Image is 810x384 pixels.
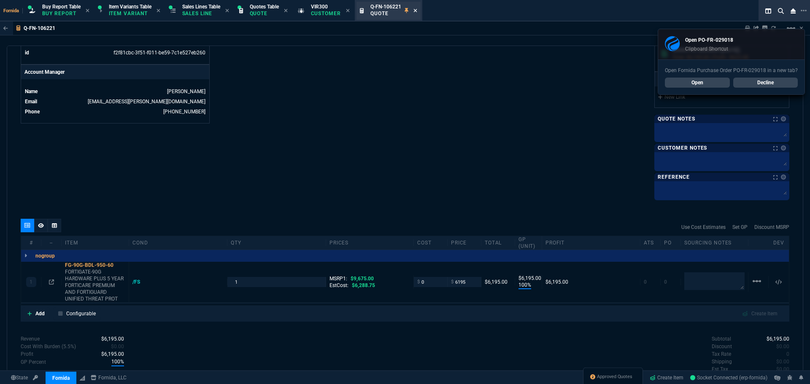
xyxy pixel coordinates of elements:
[351,276,374,282] span: $9,675.00
[685,46,733,52] p: Clipboard Shortcut
[88,374,129,381] a: msbcCompanyName
[30,279,32,285] p: 1
[712,358,732,365] p: undefined
[685,36,733,44] p: Open PO-FR-029018
[65,262,125,269] div: FG-90G-BDL-950-60
[681,223,726,231] a: Use Cost Estimates
[93,350,124,358] p: spec.value
[21,343,76,350] p: Cost With Burden (5.5%)
[284,8,288,14] nx-icon: Close Tab
[109,4,151,10] span: Item Variants Table
[712,343,732,350] p: undefined
[3,25,8,31] nx-icon: Back to Table
[417,279,420,285] span: $
[661,239,681,246] div: PO
[690,375,767,381] span: Socket Connected (erp-fornida)
[132,279,148,285] div: /FS
[311,4,328,10] span: VIR300
[485,279,511,285] div: $6,195.00
[113,50,205,56] a: f2f81cbc-3f51-f011-be59-7c1e527eb260
[658,174,690,180] p: Reference
[326,239,414,246] div: prices
[414,239,448,246] div: cost
[182,10,220,17] p: Sales Line
[733,78,798,88] a: Decline
[101,351,124,357] span: With Burden (5.5%)
[759,335,790,343] p: spec.value
[712,365,728,373] p: undefined
[752,276,762,286] mat-icon: Example home icon
[250,10,279,17] p: Quote
[42,10,81,17] p: Buy Report
[227,239,326,246] div: qty
[25,99,37,105] span: Email
[518,282,531,289] p: 100%
[21,358,46,366] p: With Burden (5.5%)
[545,279,637,285] div: $6,195.00
[101,336,124,342] span: Revenue
[769,239,789,246] div: dev
[346,8,350,14] nx-icon: Close Tab
[775,6,787,16] nx-icon: Search
[21,335,40,343] p: Revenue
[21,350,33,358] p: With Burden (5.5%)
[163,109,205,115] a: 714-586-5495
[640,239,661,246] div: ATS
[86,8,89,14] nx-icon: Close Tab
[769,365,790,373] p: spec.value
[21,65,209,79] p: Account Manager
[49,279,54,285] nx-icon: Open In Opposite Panel
[42,4,81,10] span: Buy Report Table
[769,358,790,365] p: spec.value
[690,374,767,381] a: KYii9FfGpE9ZLd7eAAAO
[646,371,687,384] a: Create Item
[129,239,227,246] div: cond
[103,358,124,366] p: spec.value
[25,109,40,115] span: Phone
[779,350,790,358] p: spec.value
[329,282,410,289] div: EstCost:
[542,239,640,246] div: Profit
[786,351,789,357] span: 0
[109,10,151,17] p: Item Variant
[370,4,401,10] span: Q-FN-106221
[329,275,410,282] div: MSRP1:
[24,25,55,32] p: Q-FN-106221
[21,239,41,246] div: #
[712,335,731,343] p: undefined
[776,359,789,365] span: 0
[8,374,30,381] a: Global State
[413,8,417,14] nx-icon: Close Tab
[157,8,160,14] nx-icon: Close Tab
[451,279,454,285] span: $
[767,336,789,342] span: 6195
[65,269,125,302] p: FORTIGATE-90G HARDWARE PLUS 5 YEAR FORTICARE PREMIUM AND FORTIGUARD UNIFIED THREAT PROT
[167,89,205,94] a: [PERSON_NAME]
[311,10,341,17] p: Customer
[62,239,129,246] div: Item
[103,343,124,350] p: spec.value
[448,239,481,246] div: price
[3,8,23,13] span: Fornida
[664,279,667,285] span: 0
[30,374,40,381] a: API TOKEN
[24,107,206,116] tr: undefined
[712,350,731,358] p: undefined
[24,97,206,106] tr: undefined
[481,239,515,246] div: Total
[787,6,799,16] nx-icon: Close Workbench
[25,89,38,94] span: Name
[35,310,45,317] p: Add
[776,366,789,372] span: 0
[225,8,229,14] nx-icon: Close Tab
[111,344,124,349] span: Cost With Burden (5.5%)
[88,99,205,105] a: [EMAIL_ADDRESS][PERSON_NAME][DOMAIN_NAME]
[658,145,707,151] p: Customer Notes
[732,223,748,231] a: Set GP
[35,252,55,259] p: nogroup
[776,344,789,349] span: 0
[41,239,62,246] div: --
[644,279,647,285] span: 0
[111,358,124,366] span: With Burden (5.5%)
[370,10,401,17] p: Quote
